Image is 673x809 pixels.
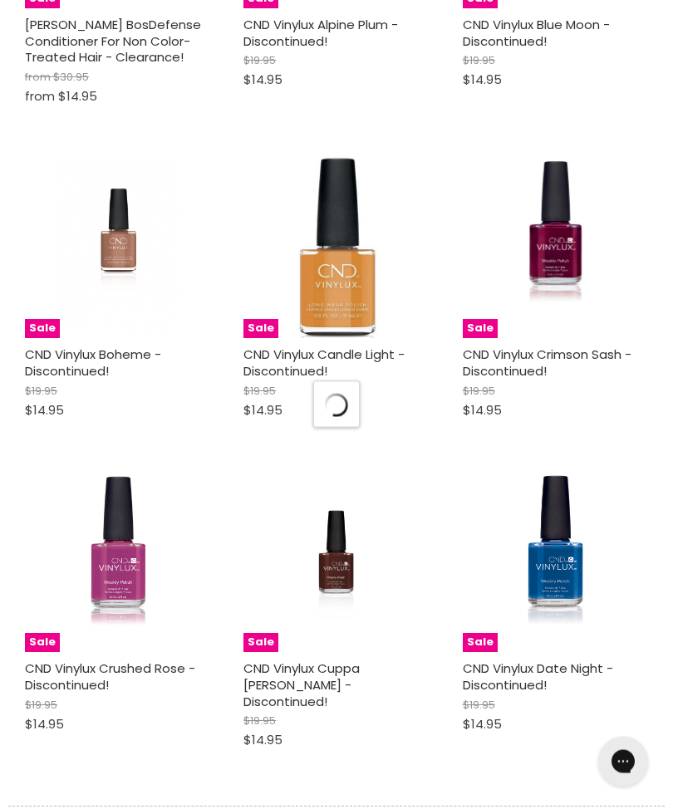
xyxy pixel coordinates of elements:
[463,346,631,380] a: CND Vinylux Crimson Sash - Discontinued!
[463,17,610,51] a: CND Vinylux Blue Moon - Discontinued!
[25,698,57,713] span: $19.95
[25,70,51,86] span: from
[56,154,179,339] img: CND Vinylux Boheme - Discontinued!
[463,716,502,733] span: $14.95
[243,53,276,69] span: $19.95
[25,384,57,400] span: $19.95
[25,716,64,733] span: $14.95
[243,154,429,339] a: CND Vinylux Candle Light - Discontinued!Sale
[590,731,656,792] iframe: Gorgias live chat messenger
[25,346,161,380] a: CND Vinylux Boheme - Discontinued!
[243,468,429,653] a: CND Vinylux Cuppa Joe - Discontinued!Sale
[58,88,97,105] span: $14.95
[243,634,278,653] span: Sale
[501,468,610,653] img: CND Vinylux Date Night - Discontinued!
[463,154,648,339] a: CND Vinylux Crimson Sash - Discontinued!Sale
[463,634,498,653] span: Sale
[25,402,64,419] span: $14.95
[53,70,89,86] span: $30.95
[243,402,282,419] span: $14.95
[463,402,502,419] span: $14.95
[25,17,201,66] a: [PERSON_NAME] BosDefense Conditioner For Non Color-Treated Hair - Clearance!
[275,468,399,653] img: CND Vinylux Cuppa Joe - Discontinued!
[463,468,648,653] a: CND Vinylux Date Night - Discontinued!Sale
[463,698,495,713] span: $19.95
[243,346,405,380] a: CND Vinylux Candle Light - Discontinued!
[463,71,502,89] span: $14.95
[463,660,613,694] a: CND Vinylux Date Night - Discontinued!
[504,154,607,339] img: CND Vinylux Crimson Sash - Discontinued!
[25,468,210,653] a: CND Vinylux Crushed Rose - Discontinued!Sale
[243,71,282,89] span: $14.95
[243,154,429,339] img: CND Vinylux Candle Light - Discontinued!
[25,634,60,653] span: Sale
[463,384,495,400] span: $19.95
[463,53,495,69] span: $19.95
[463,320,498,339] span: Sale
[243,713,276,729] span: $19.95
[243,384,276,400] span: $19.95
[243,17,398,51] a: CND Vinylux Alpine Plum - Discontinued!
[25,154,210,339] a: CND Vinylux Boheme - Discontinued!Sale
[243,732,282,749] span: $14.95
[243,320,278,339] span: Sale
[243,660,360,710] a: CND Vinylux Cuppa [PERSON_NAME] - Discontinued!
[25,320,60,339] span: Sale
[25,88,55,105] span: from
[63,468,172,653] img: CND Vinylux Crushed Rose - Discontinued!
[25,660,195,694] a: CND Vinylux Crushed Rose - Discontinued!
